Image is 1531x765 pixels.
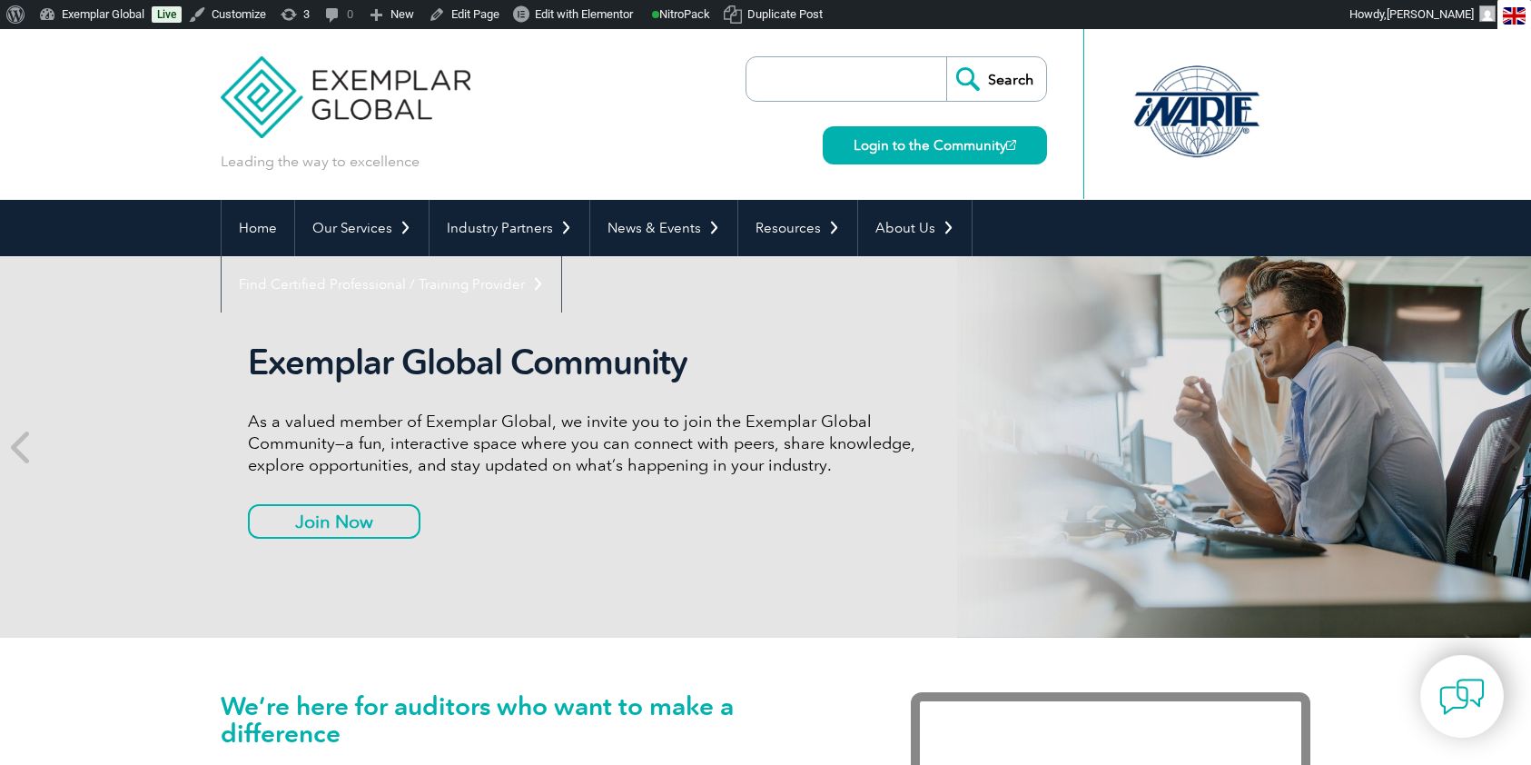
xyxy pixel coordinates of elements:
[946,57,1046,101] input: Search
[535,7,633,21] span: Edit with Elementor
[590,200,737,256] a: News & Events
[221,152,420,172] p: Leading the way to excellence
[221,692,856,747] h1: We’re here for auditors who want to make a difference
[823,126,1047,164] a: Login to the Community
[1006,140,1016,150] img: open_square.png
[1387,7,1474,21] span: [PERSON_NAME]
[738,200,857,256] a: Resources
[858,200,972,256] a: About Us
[248,342,929,383] h2: Exemplar Global Community
[295,200,429,256] a: Our Services
[248,411,929,476] p: As a valued member of Exemplar Global, we invite you to join the Exemplar Global Community—a fun,...
[222,200,294,256] a: Home
[222,256,561,313] a: Find Certified Professional / Training Provider
[248,504,420,539] a: Join Now
[1439,674,1485,720] img: contact-chat.png
[221,29,470,138] img: Exemplar Global
[430,200,589,256] a: Industry Partners
[1503,7,1526,25] img: en
[152,6,182,23] a: Live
